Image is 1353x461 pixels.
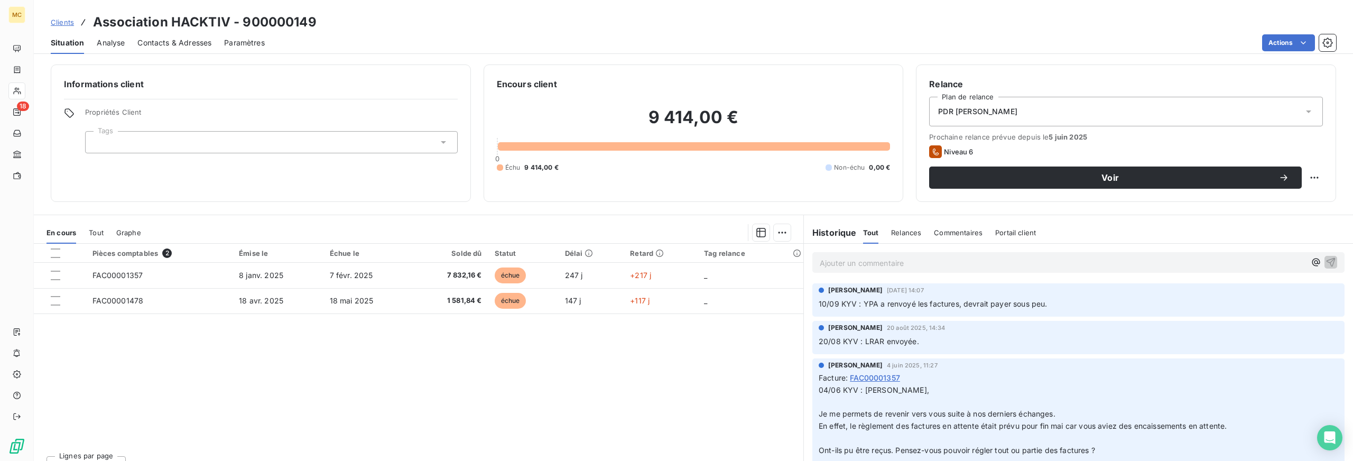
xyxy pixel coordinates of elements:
span: Non-échu [834,163,865,172]
span: Je me permets de revenir vers vous suite à nos derniers échanges. [819,409,1055,418]
h6: Informations client [64,78,458,90]
span: PDR [PERSON_NAME] [938,106,1017,117]
span: 18 mai 2025 [330,296,374,305]
span: [DATE] 14:07 [887,287,924,293]
span: Prochaine relance prévue depuis le [929,133,1323,141]
h6: Relance [929,78,1323,90]
span: [PERSON_NAME] [828,323,883,333]
span: 2 [162,248,172,258]
span: Propriétés Client [85,108,458,123]
span: 18 avr. 2025 [239,296,283,305]
span: 20 août 2025, 14:34 [887,325,945,331]
span: 9 414,00 € [524,163,559,172]
span: Facture : [819,372,848,383]
span: 04/06 KYV : [PERSON_NAME], [819,385,929,394]
span: Niveau 6 [944,147,973,156]
span: 10/09 KYV : YPA a renvoyé les factures, devrait payer sous peu. [819,299,1047,308]
span: Ont-ils pu être reçus. Pensez-vous pouvoir régler tout ou partie des factures ? [819,446,1095,455]
span: Relances [891,228,921,237]
span: 5 juin 2025 [1049,133,1087,141]
span: [PERSON_NAME] [828,285,883,295]
span: 8 janv. 2025 [239,271,283,280]
span: En effet, le règlement des factures en attente était prévu pour fin mai car vous aviez des encais... [819,421,1227,430]
span: 7 févr. 2025 [330,271,373,280]
span: +117 j [630,296,650,305]
span: Tout [863,228,879,237]
span: Analyse [97,38,125,48]
span: Échu [505,163,521,172]
span: Portail client [995,228,1036,237]
img: Logo LeanPay [8,438,25,455]
span: _ [704,271,707,280]
button: Voir [929,167,1302,189]
span: FAC00001478 [92,296,144,305]
span: Clients [51,18,74,26]
span: +217 j [630,271,651,280]
span: Situation [51,38,84,48]
div: Solde dû [419,249,481,257]
span: Commentaires [934,228,983,237]
span: Tout [89,228,104,237]
input: Ajouter une valeur [94,137,103,147]
div: Statut [495,249,552,257]
span: 147 j [565,296,581,305]
span: échue [495,293,526,309]
h3: Association HACKTIV - 900000149 [93,13,317,32]
div: MC [8,6,25,23]
span: 18 [17,102,29,111]
span: _ [704,296,707,305]
div: Émise le [239,249,317,257]
span: échue [495,268,526,283]
span: Contacts & Adresses [137,38,211,48]
div: Délai [565,249,618,257]
button: Actions [1262,34,1315,51]
span: FAC00001357 [92,271,143,280]
span: 20/08 KYV : LRAR envoyée. [819,337,919,346]
div: Open Intercom Messenger [1317,425,1342,450]
a: Clients [51,17,74,27]
span: 0,00 € [869,163,890,172]
div: Retard [630,249,691,257]
h6: Historique [804,226,857,239]
div: Tag relance [704,249,797,257]
span: 247 j [565,271,583,280]
span: Graphe [116,228,141,237]
span: En cours [47,228,76,237]
span: Voir [942,173,1278,182]
span: 4 juin 2025, 11:27 [887,362,938,368]
h6: Encours client [497,78,557,90]
span: FAC00001357 [850,372,900,383]
div: Pièces comptables [92,248,227,258]
span: 1 581,84 € [419,296,481,306]
h2: 9 414,00 € [497,107,891,139]
span: [PERSON_NAME] [828,361,883,370]
div: Échue le [330,249,407,257]
span: 0 [495,154,499,163]
span: 7 832,16 € [419,270,481,281]
span: Paramètres [224,38,265,48]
